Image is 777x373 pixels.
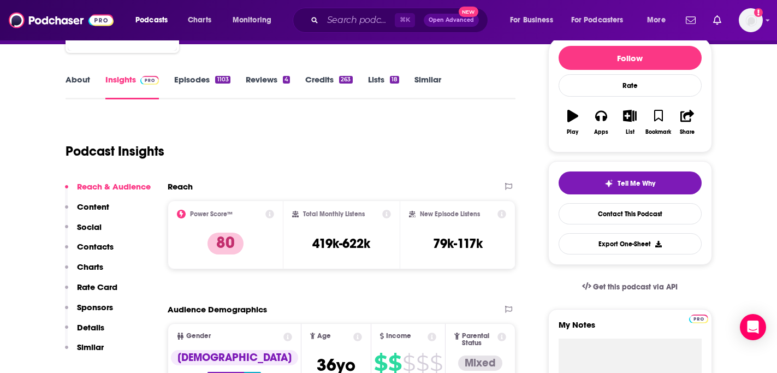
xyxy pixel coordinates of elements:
[65,322,104,342] button: Details
[559,233,702,254] button: Export One-Sheet
[510,13,553,28] span: For Business
[564,11,639,29] button: open menu
[587,103,615,142] button: Apps
[374,354,387,372] span: $
[77,302,113,312] p: Sponsors
[459,7,478,17] span: New
[559,171,702,194] button: tell me why sparkleTell Me Why
[66,143,164,159] h1: Podcast Insights
[388,354,401,372] span: $
[181,11,218,29] a: Charts
[709,11,726,29] a: Show notifications dropdown
[594,129,608,135] div: Apps
[312,235,370,252] h3: 419k-622k
[171,350,298,365] div: [DEMOGRAPHIC_DATA]
[77,322,104,333] p: Details
[645,129,671,135] div: Bookmark
[647,13,666,28] span: More
[215,76,230,84] div: 1103
[680,129,695,135] div: Share
[65,222,102,242] button: Social
[77,222,102,232] p: Social
[593,282,678,292] span: Get this podcast via API
[65,241,114,262] button: Contacts
[402,354,415,372] span: $
[420,210,480,218] h2: New Episode Listens
[207,233,244,254] p: 80
[368,74,399,99] a: Lists18
[65,342,104,362] button: Similar
[174,74,230,99] a: Episodes1103
[689,313,708,323] a: Pro website
[186,333,211,340] span: Gender
[77,282,117,292] p: Rate Card
[458,356,502,371] div: Mixed
[190,210,233,218] h2: Power Score™
[135,13,168,28] span: Podcasts
[754,8,763,17] svg: Add a profile image
[681,11,700,29] a: Show notifications dropdown
[390,76,399,84] div: 18
[689,315,708,323] img: Podchaser Pro
[414,74,441,99] a: Similar
[430,354,442,372] span: $
[77,202,109,212] p: Content
[429,17,474,23] span: Open Advanced
[559,46,702,70] button: Follow
[573,274,687,300] a: Get this podcast via API
[65,181,151,202] button: Reach & Audience
[567,129,578,135] div: Play
[77,241,114,252] p: Contacts
[386,333,411,340] span: Income
[571,13,624,28] span: For Podcasters
[559,203,702,224] a: Contact This Podcast
[424,14,479,27] button: Open AdvancedNew
[618,179,655,188] span: Tell Me Why
[339,76,352,84] div: 263
[502,11,567,29] button: open menu
[65,302,113,322] button: Sponsors
[168,181,193,192] h2: Reach
[317,333,331,340] span: Age
[283,76,290,84] div: 4
[416,354,429,372] span: $
[65,262,103,282] button: Charts
[604,179,613,188] img: tell me why sparkle
[66,74,90,99] a: About
[740,314,766,340] div: Open Intercom Messenger
[225,11,286,29] button: open menu
[559,74,702,97] div: Rate
[305,74,352,99] a: Credits263
[105,74,159,99] a: InsightsPodchaser Pro
[559,103,587,142] button: Play
[140,76,159,85] img: Podchaser Pro
[77,181,151,192] p: Reach & Audience
[128,11,182,29] button: open menu
[644,103,673,142] button: Bookmark
[739,8,763,32] img: User Profile
[433,235,483,252] h3: 79k-117k
[639,11,679,29] button: open menu
[303,210,365,218] h2: Total Monthly Listens
[9,10,114,31] img: Podchaser - Follow, Share and Rate Podcasts
[77,342,104,352] p: Similar
[559,319,702,339] label: My Notes
[77,262,103,272] p: Charts
[395,13,415,27] span: ⌘ K
[615,103,644,142] button: List
[233,13,271,28] span: Monitoring
[323,11,395,29] input: Search podcasts, credits, & more...
[462,333,496,347] span: Parental Status
[246,74,290,99] a: Reviews4
[626,129,634,135] div: List
[303,8,499,33] div: Search podcasts, credits, & more...
[739,8,763,32] button: Show profile menu
[65,282,117,302] button: Rate Card
[188,13,211,28] span: Charts
[65,202,109,222] button: Content
[739,8,763,32] span: Logged in as kkneafsey
[168,304,267,315] h2: Audience Demographics
[673,103,701,142] button: Share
